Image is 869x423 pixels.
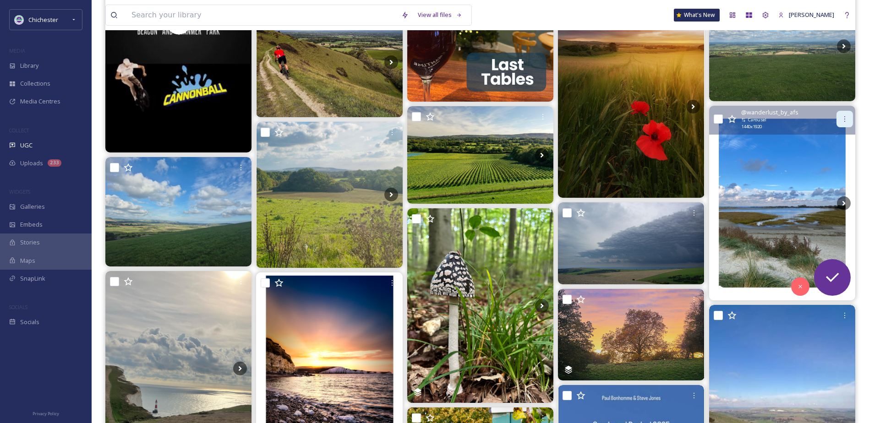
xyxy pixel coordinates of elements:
img: Logo_of_Chichester_District_Council.png [15,15,24,24]
a: View all files [413,6,467,24]
span: Chichester [28,16,58,24]
div: 233 [48,159,61,167]
img: The hill behind Westmeston wraps around a beautifully steep little coombe, like circling a volcan... [257,8,403,117]
span: WIDGETS [9,188,30,195]
span: Uploads [20,159,43,168]
span: Carousel [748,117,766,123]
img: Petworth Sunset - martinpiercy.com #southdowns #southdownsnationalpark #petworth #petworthpark #p... [558,289,704,380]
input: Search your library [127,5,397,25]
img: I think that is Lewes off in the distance. Link in my bio 🙏❤️🙏❤️🙏❤️🙏❤️ #macmillan #macmillanmight... [105,157,251,266]
img: Storm front rolling in over the South Downs. #photooftheday #shotonnikon #landscapephotography #s... [558,202,704,284]
span: Media Centres [20,97,60,106]
span: MEDIA [9,47,25,54]
span: Maps [20,256,35,265]
span: Library [20,61,38,70]
span: Stories [20,238,40,247]
span: @ wanderlust_by_afs [741,108,798,117]
img: Mood board a day by the sea #westwittering #beachwalks #westwitteringbeach #automn#westsussex [709,106,855,300]
img: First weekend of fungi hunting. . #autumn #fungi #mushroom #mushrooms #fungiofinstagram #fungipho... [407,208,553,403]
span: Socials [20,318,39,326]
span: 1440 x 1920 [741,124,762,130]
img: Sussex or St.Emillion? #englishwine #southdowns #westsussexwine #englishsparklingwine #dronephoto... [407,106,553,204]
span: Collections [20,79,50,88]
span: SOCIALS [9,304,27,310]
span: SnapLink [20,274,45,283]
a: Privacy Policy [33,407,59,418]
span: COLLECT [9,127,29,134]
a: What's New [674,9,720,22]
span: Embeds [20,220,43,229]
span: Galleries [20,202,45,211]
img: Sky and autumn #eastsussex #southdowns [257,122,403,268]
img: Poppies beneath a sunset in a field - East Sussex #EastSussex #SussexPhotography #PoppyField #Pop... [558,15,704,198]
span: UGC [20,141,33,150]
span: [PERSON_NAME] [789,11,834,19]
span: Privacy Policy [33,411,59,417]
a: [PERSON_NAME] [774,6,839,24]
